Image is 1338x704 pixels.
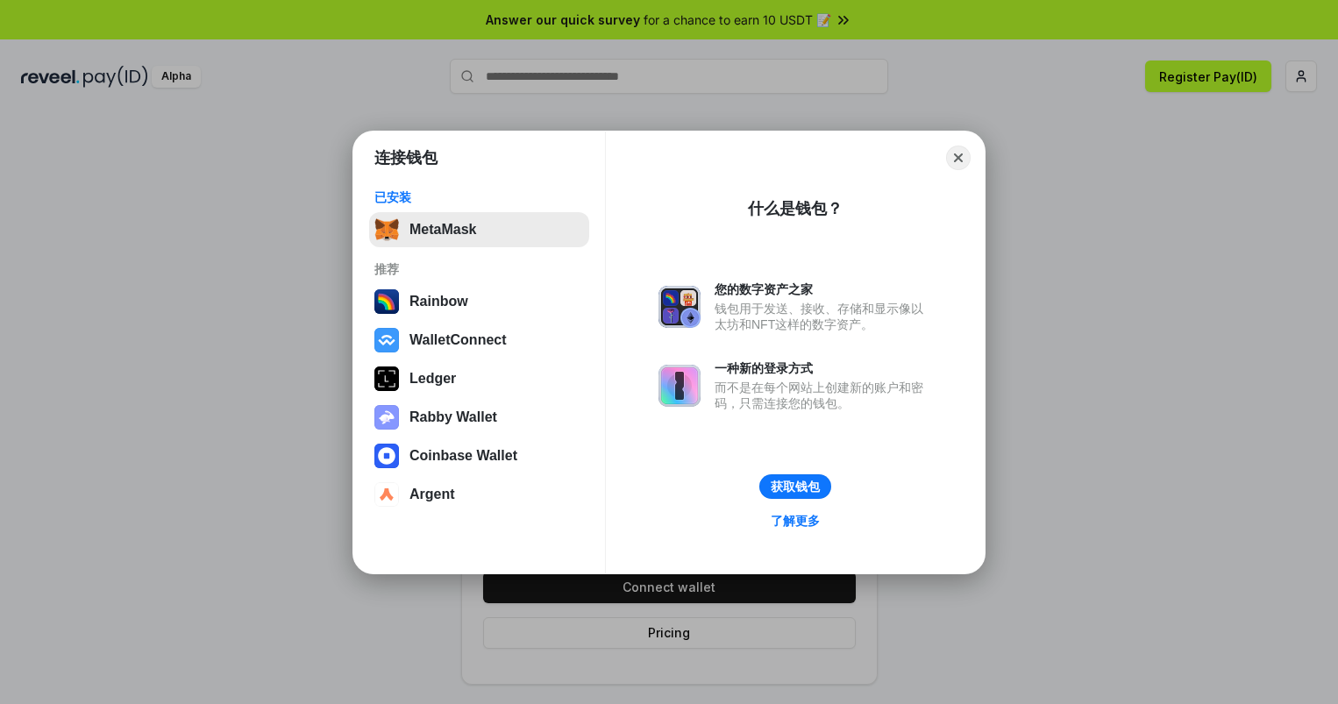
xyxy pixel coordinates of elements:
div: Ledger [409,371,456,387]
img: svg+xml,%3Csvg%20xmlns%3D%22http%3A%2F%2Fwww.w3.org%2F2000%2Fsvg%22%20fill%3D%22none%22%20viewBox... [374,405,399,430]
div: 而不是在每个网站上创建新的账户和密码，只需连接您的钱包。 [715,380,932,411]
div: Coinbase Wallet [409,448,517,464]
button: Close [946,146,971,170]
div: Rainbow [409,294,468,309]
button: Coinbase Wallet [369,438,589,473]
img: svg+xml,%3Csvg%20width%3D%2228%22%20height%3D%2228%22%20viewBox%3D%220%200%2028%2028%22%20fill%3D... [374,444,399,468]
div: 获取钱包 [771,479,820,494]
div: 您的数字资产之家 [715,281,932,297]
div: 了解更多 [771,513,820,529]
h1: 连接钱包 [374,147,438,168]
img: svg+xml,%3Csvg%20fill%3D%22none%22%20height%3D%2233%22%20viewBox%3D%220%200%2035%2033%22%20width%... [374,217,399,242]
button: Rabby Wallet [369,400,589,435]
div: 已安装 [374,189,584,205]
div: Argent [409,487,455,502]
div: 推荐 [374,261,584,277]
button: Argent [369,477,589,512]
button: 获取钱包 [759,474,831,499]
a: 了解更多 [760,509,830,532]
div: MetaMask [409,222,476,238]
div: 钱包用于发送、接收、存储和显示像以太坊和NFT这样的数字资产。 [715,301,932,332]
div: 一种新的登录方式 [715,360,932,376]
img: svg+xml,%3Csvg%20xmlns%3D%22http%3A%2F%2Fwww.w3.org%2F2000%2Fsvg%22%20fill%3D%22none%22%20viewBox... [658,365,701,407]
div: Rabby Wallet [409,409,497,425]
img: svg+xml,%3Csvg%20xmlns%3D%22http%3A%2F%2Fwww.w3.org%2F2000%2Fsvg%22%20fill%3D%22none%22%20viewBox... [658,286,701,328]
img: svg+xml,%3Csvg%20width%3D%2228%22%20height%3D%2228%22%20viewBox%3D%220%200%2028%2028%22%20fill%3D... [374,482,399,507]
button: WalletConnect [369,323,589,358]
div: WalletConnect [409,332,507,348]
button: MetaMask [369,212,589,247]
button: Ledger [369,361,589,396]
img: svg+xml,%3Csvg%20width%3D%2228%22%20height%3D%2228%22%20viewBox%3D%220%200%2028%2028%22%20fill%3D... [374,328,399,352]
div: 什么是钱包？ [748,198,843,219]
button: Rainbow [369,284,589,319]
img: svg+xml,%3Csvg%20width%3D%22120%22%20height%3D%22120%22%20viewBox%3D%220%200%20120%20120%22%20fil... [374,289,399,314]
img: svg+xml,%3Csvg%20xmlns%3D%22http%3A%2F%2Fwww.w3.org%2F2000%2Fsvg%22%20width%3D%2228%22%20height%3... [374,366,399,391]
